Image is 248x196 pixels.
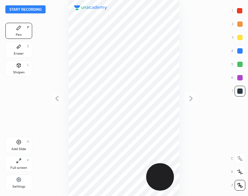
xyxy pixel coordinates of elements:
[231,180,245,191] div: Z
[11,147,26,151] div: Add Slide
[27,159,29,162] div: F
[16,33,22,37] div: Pen
[231,153,245,164] div: C
[5,5,46,13] button: Start recording
[231,72,245,83] div: 6
[232,5,245,16] div: 1
[27,45,29,48] div: E
[12,185,25,188] div: Settings
[27,63,29,67] div: L
[14,52,24,55] div: Eraser
[232,19,245,29] div: 2
[231,167,245,177] div: X
[10,166,27,170] div: Full screen
[232,32,245,43] div: 3
[231,59,245,70] div: 5
[27,26,29,29] div: P
[74,5,107,10] img: logo.38c385cc.svg
[231,46,245,56] div: 4
[13,71,24,74] div: Shapes
[27,140,29,143] div: H
[232,86,245,96] div: 7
